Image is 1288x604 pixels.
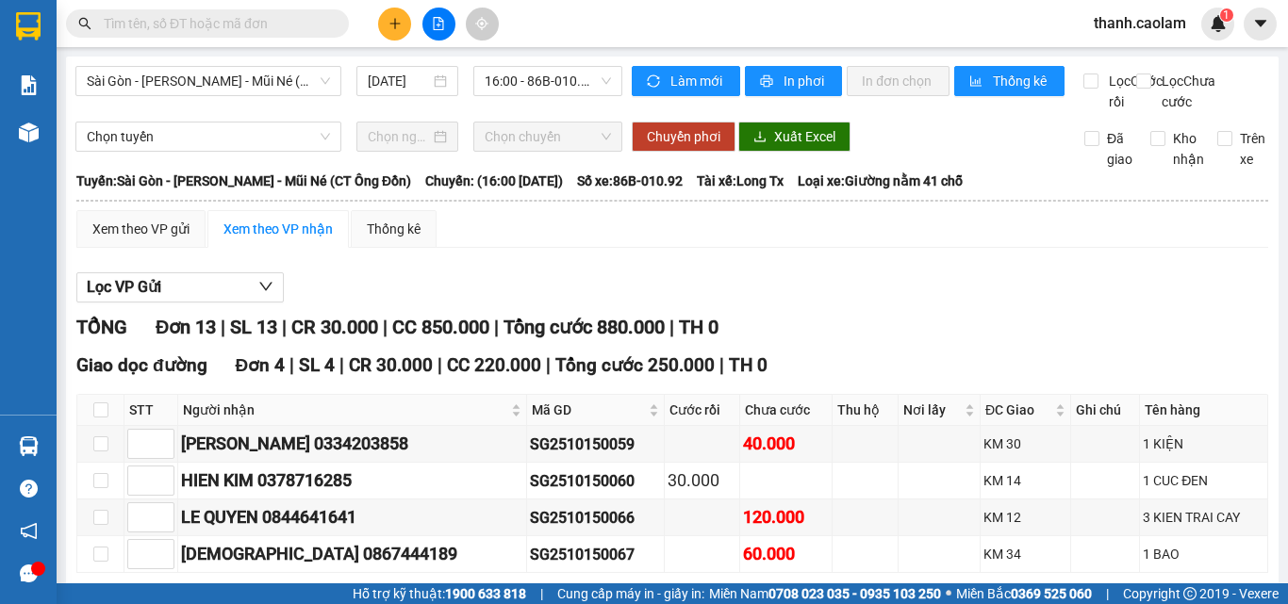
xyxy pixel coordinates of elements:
div: Xem theo VP gửi [92,219,190,239]
div: Thống kê [367,219,421,239]
span: TỔNG [76,316,127,338]
span: Đã giao [1099,128,1140,170]
div: 1 CUC ĐEN [1143,470,1264,491]
span: Chuyến: (16:00 [DATE]) [425,171,563,191]
div: LE QUYEN 0844641641 [181,504,523,531]
th: Chưa cước [740,395,834,426]
button: syncLàm mới [632,66,740,96]
span: | [1106,583,1109,604]
button: aim [466,8,499,41]
span: Cung cấp máy in - giấy in: [557,583,704,604]
span: copyright [1183,587,1197,600]
strong: 1900 633 818 [445,586,526,601]
button: Chuyển phơi [632,122,735,152]
td: SG2510150060 [527,463,665,499]
span: Miền Bắc [956,583,1092,604]
span: Đơn 4 [236,354,286,376]
th: Ghi chú [1071,395,1140,426]
div: HIEN KIM 0378716285 [181,467,523,494]
span: CC 220.000 [447,354,541,376]
span: thanh.caolam [1079,11,1201,35]
th: STT [124,395,178,426]
div: KM 14 [983,470,1067,491]
span: 16:00 - 86B-010.92 [485,67,611,95]
img: warehouse-icon [19,122,39,142]
button: file-add [422,8,455,41]
span: | [494,316,499,338]
div: KM 12 [983,507,1067,528]
span: | [719,354,724,376]
div: 30.000 [668,467,736,494]
span: TH 0 [729,354,768,376]
span: Làm mới [670,71,725,91]
span: caret-down [1252,15,1269,32]
img: warehouse-icon [19,436,39,456]
input: 15/10/2025 [368,71,430,91]
div: SG2510150060 [530,469,661,493]
span: Chọn chuyến [485,122,611,151]
div: [DEMOGRAPHIC_DATA] 0867444189 [181,541,523,567]
span: | [339,354,344,376]
span: | [282,316,287,338]
div: KM 34 [983,544,1067,564]
span: SL 13 [230,316,277,338]
button: In đơn chọn [847,66,949,96]
span: CC 850.000 [392,316,489,338]
span: Thống kê [993,71,1049,91]
div: SG2510150059 [530,433,661,456]
button: plus [378,8,411,41]
button: downloadXuất Excel [738,122,850,152]
span: Chọn tuyến [87,122,330,151]
span: | [438,354,442,376]
span: 1 [1223,8,1230,22]
th: Thu hộ [833,395,898,426]
span: | [669,316,674,338]
span: In phơi [784,71,827,91]
span: | [221,316,225,338]
td: SG2510150066 [527,499,665,536]
span: Tổng cước 880.000 [504,316,665,338]
td: SG2510150067 [527,536,665,573]
td: SG2510150059 [527,426,665,463]
button: caret-down [1244,8,1277,41]
span: | [289,354,294,376]
span: aim [475,17,488,30]
span: Sài Gòn - Phan Thiết - Mũi Né (CT Ông Đồn) [87,67,330,95]
div: KM 30 [983,433,1067,454]
span: Tổng cước 250.000 [555,354,715,376]
input: Tìm tên, số ĐT hoặc mã đơn [104,13,326,34]
span: Đơn 13 [156,316,216,338]
span: Mã GD [532,400,645,420]
th: Tên hàng [1140,395,1268,426]
span: ⚪️ [946,590,951,597]
span: Giao dọc đường [76,354,207,376]
span: question-circle [20,480,38,498]
div: 3 KIEN TRAI CAY [1143,507,1264,528]
span: down [258,279,273,294]
span: SL 4 [299,354,335,376]
span: Nơi lấy [903,400,962,420]
span: bar-chart [969,74,985,90]
img: icon-new-feature [1210,15,1227,32]
span: Miền Nam [709,583,941,604]
b: Tuyến: Sài Gòn - [PERSON_NAME] - Mũi Né (CT Ông Đồn) [76,173,411,188]
div: 1 BAO [1143,544,1264,564]
div: 40.000 [743,431,830,457]
div: [PERSON_NAME] 0334203858 [181,431,523,457]
span: Lọc Cước rồi [1101,71,1165,112]
div: Xem theo VP nhận [223,219,333,239]
span: Trên xe [1232,128,1273,170]
span: search [78,17,91,30]
span: Người nhận [183,400,507,420]
div: 120.000 [743,504,830,531]
span: Loại xe: Giường nằm 41 chỗ [798,171,963,191]
span: printer [760,74,776,90]
span: CR 30.000 [349,354,433,376]
span: notification [20,522,38,540]
span: Kho nhận [1165,128,1212,170]
span: | [383,316,388,338]
button: printerIn phơi [745,66,842,96]
img: solution-icon [19,75,39,95]
span: sync [647,74,663,90]
span: Lọc VP Gửi [87,275,161,299]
